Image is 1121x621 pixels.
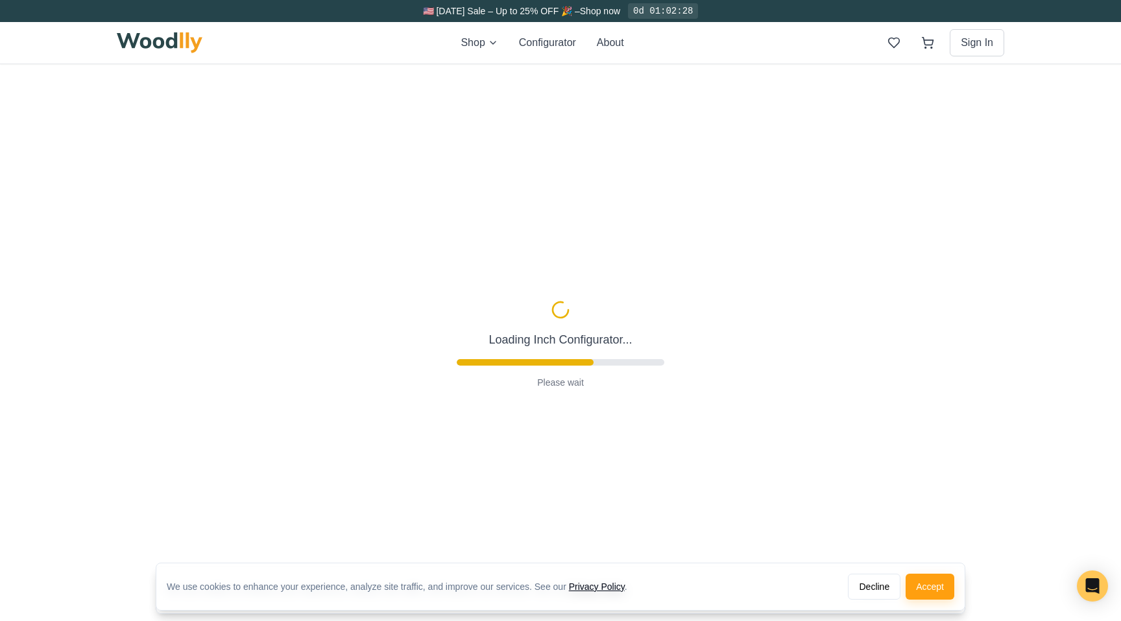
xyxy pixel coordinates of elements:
div: 0d 01:02:28 [628,3,698,19]
button: Decline [848,574,900,600]
button: Configurator [519,35,576,51]
a: Privacy Policy [569,521,625,531]
a: Privacy Policy [569,581,625,592]
button: Accept [906,574,954,600]
div: Open Intercom Messenger [1077,570,1108,602]
button: About [597,35,624,51]
p: Loading Inch Configurator... [488,266,632,285]
span: 🇺🇸 [DATE] Sale – Up to 25% OFF 🎉 – [423,6,580,16]
button: Sign In [950,29,1004,56]
div: We use cookies to enhance your experience, analyze site traffic, and improve our services. See our . [167,580,638,593]
div: We use cookies to enhance your experience, analyze site traffic, and improve our services. See our . [167,519,638,532]
img: Woodlly [117,32,202,53]
button: Shop [461,35,498,51]
p: Please wait [537,312,584,325]
button: Decline [848,513,900,539]
a: Shop now [580,6,620,16]
button: Accept [906,513,954,539]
